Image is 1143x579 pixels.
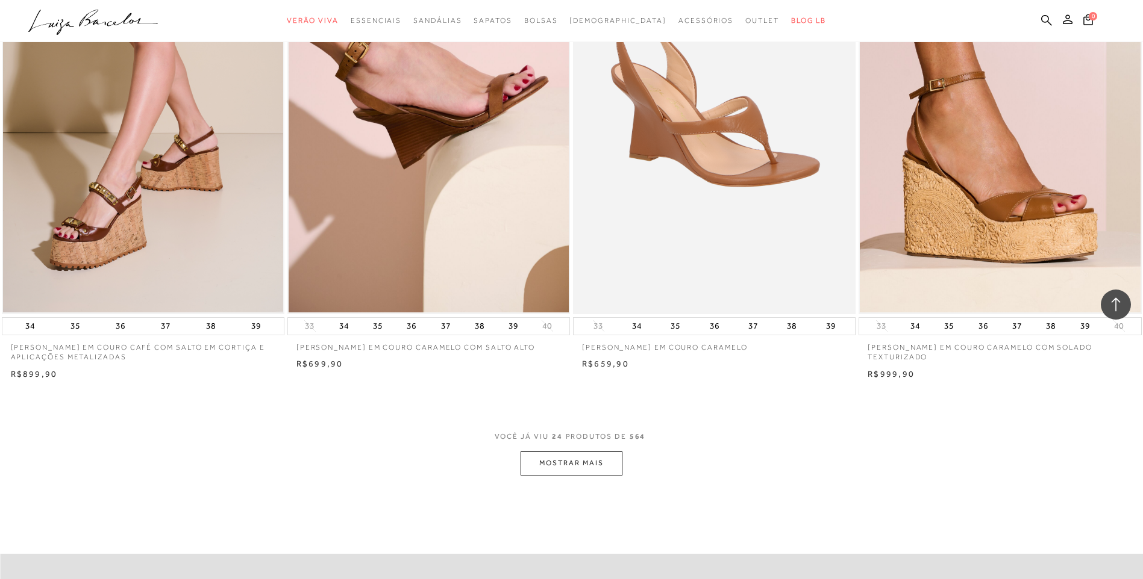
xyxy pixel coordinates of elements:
[202,318,219,335] button: 38
[474,10,512,32] a: categoryNavScreenReaderText
[1080,13,1097,29] button: 0
[1089,12,1097,20] span: 0
[369,318,386,335] button: 35
[296,359,343,368] span: R$699,90
[1110,320,1127,332] button: 40
[521,451,622,475] button: MOSTRAR MAIS
[745,318,762,335] button: 37
[590,320,607,332] button: 33
[474,16,512,25] span: Sapatos
[157,318,174,335] button: 37
[301,320,318,332] button: 33
[569,10,666,32] a: noSubCategoriesText
[22,318,39,335] button: 34
[505,318,522,335] button: 39
[67,318,84,335] button: 35
[437,318,454,335] button: 37
[582,359,629,368] span: R$659,90
[573,335,856,353] a: [PERSON_NAME] EM COURO CARAMELO
[287,335,570,353] a: [PERSON_NAME] EM COURO CARAMELO COM SALTO ALTO
[745,16,779,25] span: Outlet
[11,369,58,379] span: R$899,90
[1077,318,1094,335] button: 39
[791,10,826,32] a: BLOG LB
[1009,318,1026,335] button: 37
[859,335,1141,363] a: [PERSON_NAME] EM COURO CARAMELO COM SOLADO TEXTURIZADO
[791,16,826,25] span: BLOG LB
[1042,318,1059,335] button: 38
[552,432,563,441] span: 24
[975,318,992,335] button: 36
[351,16,401,25] span: Essenciais
[336,318,352,335] button: 34
[630,432,646,441] span: 564
[2,335,284,363] a: [PERSON_NAME] EM COURO CAFÉ COM SALTO EM CORTIÇA E APLICAÇÕES METALIZADAS
[706,318,723,335] button: 36
[868,369,915,379] span: R$999,90
[822,318,839,335] button: 39
[539,320,556,332] button: 40
[112,318,129,335] button: 36
[569,16,666,25] span: [DEMOGRAPHIC_DATA]
[873,320,890,332] button: 33
[287,10,339,32] a: categoryNavScreenReaderText
[678,16,733,25] span: Acessórios
[907,318,924,335] button: 34
[678,10,733,32] a: categoryNavScreenReaderText
[524,10,558,32] a: categoryNavScreenReaderText
[413,16,462,25] span: Sandálias
[248,318,265,335] button: 39
[524,16,558,25] span: Bolsas
[628,318,645,335] button: 34
[667,318,684,335] button: 35
[471,318,488,335] button: 38
[403,318,420,335] button: 36
[413,10,462,32] a: categoryNavScreenReaderText
[495,432,649,441] span: VOCÊ JÁ VIU PRODUTOS DE
[287,16,339,25] span: Verão Viva
[745,10,779,32] a: categoryNavScreenReaderText
[783,318,800,335] button: 38
[351,10,401,32] a: categoryNavScreenReaderText
[941,318,957,335] button: 35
